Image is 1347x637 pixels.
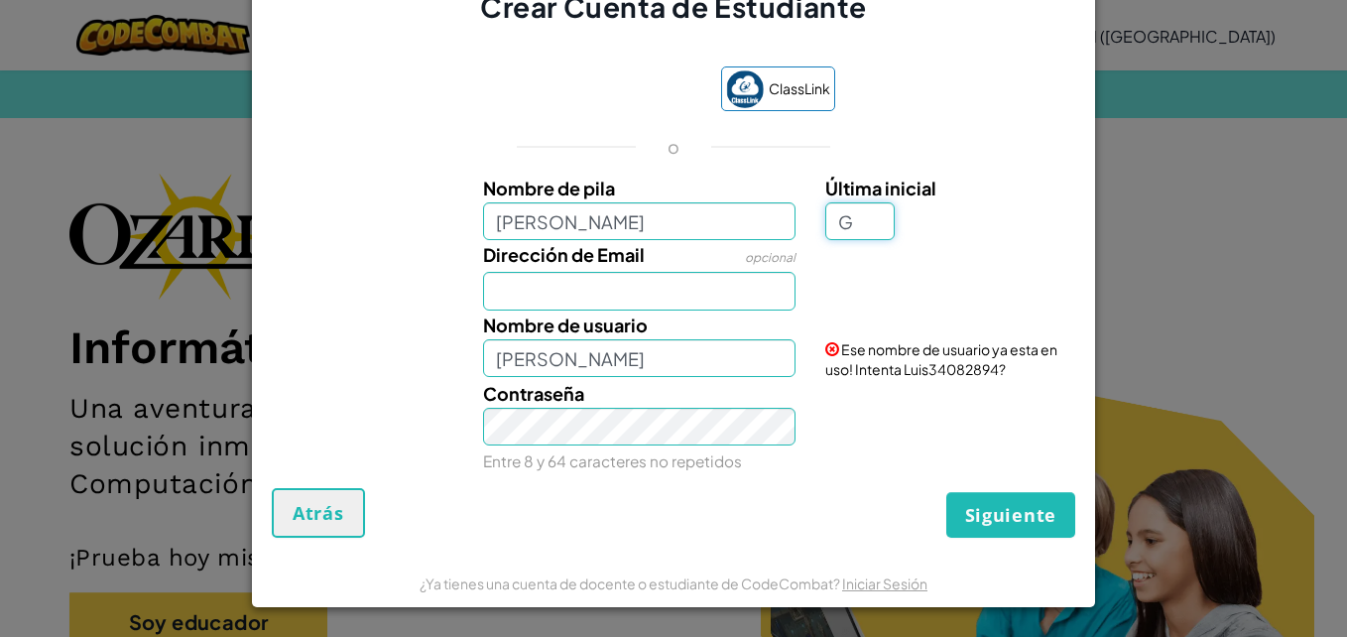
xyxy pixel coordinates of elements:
[293,501,344,525] span: Atrás
[483,382,584,405] span: Contraseña
[745,250,796,265] span: opcional
[769,74,830,103] span: ClassLink
[503,69,711,113] iframe: Botón de Acceder con Google
[939,20,1327,290] iframe: Diálogo de Acceder con Google
[483,451,742,470] small: Entre 8 y 64 caracteres no repetidos
[668,135,679,159] p: o
[825,340,1057,378] span: Ese nombre de usuario ya esta en uso! Intenta Luis34082894?
[726,70,764,108] img: classlink-logo-small.png
[842,574,927,592] a: Iniciar Sesión
[420,574,842,592] span: ¿Ya tienes una cuenta de docente o estudiante de CodeCombat?
[946,492,1075,538] button: Siguiente
[272,488,365,538] button: Atrás
[483,314,648,336] span: Nombre de usuario
[483,243,645,266] span: Dirección de Email
[825,177,936,199] span: Última inicial
[483,177,615,199] span: Nombre de pila
[965,503,1056,527] span: Siguiente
